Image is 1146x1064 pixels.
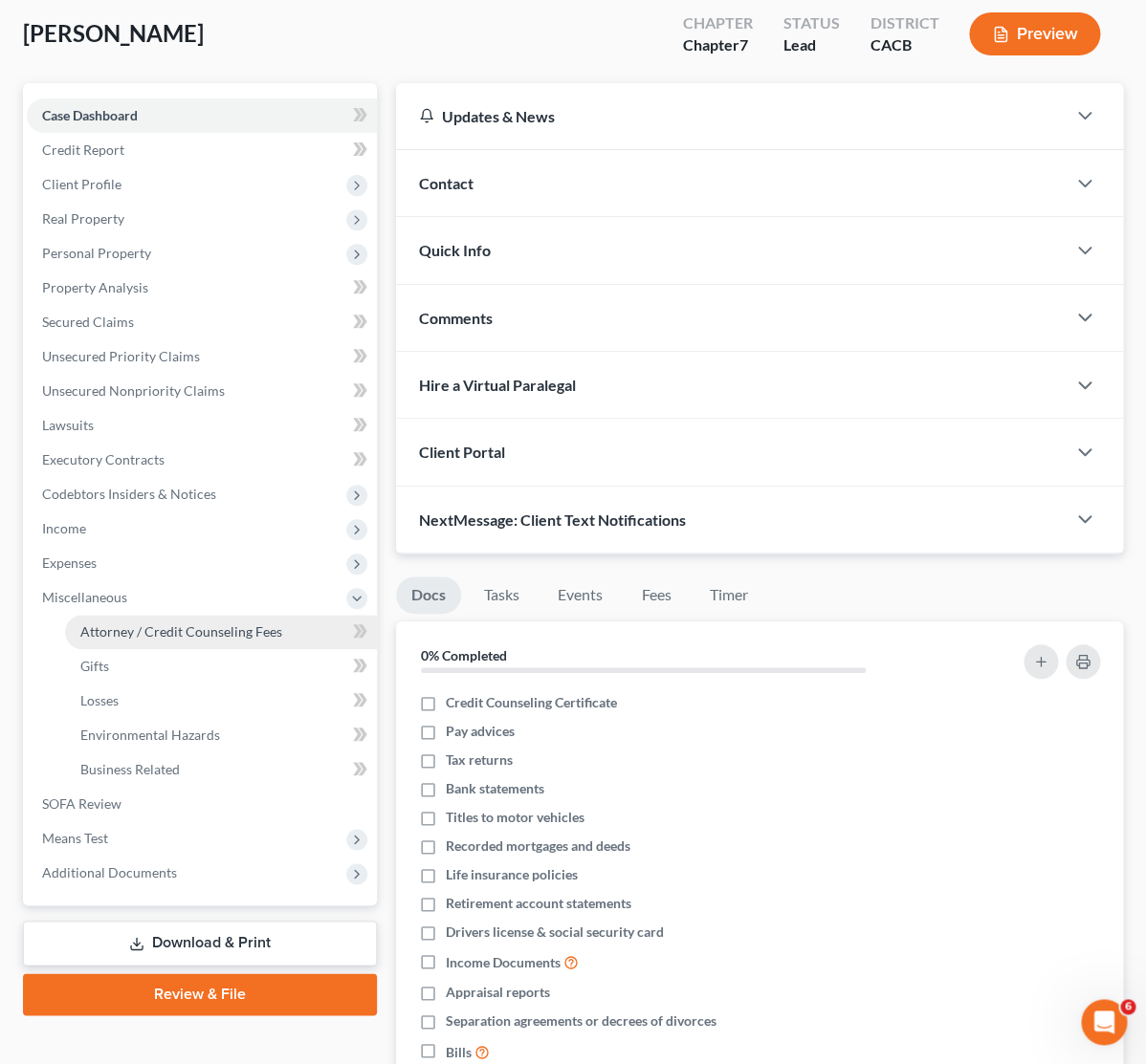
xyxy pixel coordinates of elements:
a: Attorney / Credit Counseling Fees [65,615,377,649]
a: Executory Contracts [27,443,377,477]
a: Download & Print [23,921,377,966]
a: Lawsuits [27,408,377,443]
a: Review & File [23,973,377,1015]
span: Means Test [42,830,108,846]
span: Pay advices [446,722,515,741]
a: Case Dashboard [27,98,377,133]
span: Tax returns [446,750,513,770]
a: Fees [626,576,687,614]
span: Recorded mortgages and deeds [446,836,630,856]
span: Client Portal [419,443,505,461]
a: Unsecured Nonpriority Claims [27,374,377,408]
span: Executory Contracts [42,451,165,467]
div: Chapter [682,34,752,56]
span: Lawsuits [42,417,94,433]
a: Environmental Hazards [65,718,377,752]
button: Preview [969,12,1100,55]
a: Tasks [469,576,535,614]
span: [PERSON_NAME] [23,19,204,47]
span: Income Documents [446,953,561,972]
a: Events [542,576,618,614]
a: Property Analysis [27,271,377,305]
span: Appraisal reports [446,983,550,1002]
a: SOFA Review [27,787,377,821]
span: Bills [446,1042,472,1061]
span: Expenses [42,554,97,571]
div: Status [782,12,839,34]
span: Property Analysis [42,279,148,295]
a: Gifts [65,649,377,684]
span: Comments [419,309,493,327]
span: Credit Counseling Certificate [446,693,617,712]
span: Unsecured Priority Claims [42,348,200,364]
span: Drivers license & social security card [446,923,664,942]
span: Credit Report [42,141,124,158]
span: Separation agreements or decrees of divorces [446,1011,716,1031]
span: Miscellaneous [42,589,127,605]
span: Contact [419,174,474,192]
span: Retirement account statements [446,894,631,913]
span: NextMessage: Client Text Notifications [419,510,686,529]
span: Hire a Virtual Paralegal [419,376,576,394]
span: SOFA Review [42,795,121,812]
span: Titles to motor vehicles [446,808,584,827]
a: Timer [694,576,763,614]
strong: 0% Completed [421,647,507,663]
span: Client Profile [42,176,121,192]
span: Life insurance policies [446,865,578,884]
div: Lead [782,34,839,56]
div: Chapter [682,12,752,34]
div: District [870,12,938,34]
span: Case Dashboard [42,107,138,123]
a: Business Related [65,752,377,787]
span: Bank statements [446,779,544,798]
span: Personal Property [42,245,151,261]
a: Unsecured Priority Claims [27,339,377,374]
span: Gifts [80,658,109,674]
span: 6 [1120,999,1135,1014]
span: Quick Info [419,241,491,259]
span: Codebtors Insiders & Notices [42,486,216,502]
span: 7 [738,35,747,54]
span: Business Related [80,761,180,777]
a: Losses [65,684,377,718]
a: Credit Report [27,133,377,167]
span: Additional Documents [42,864,177,880]
a: Docs [396,576,461,614]
span: Attorney / Credit Counseling Fees [80,623,282,640]
div: Updates & News [419,106,1043,126]
iframe: Intercom live chat [1081,999,1127,1045]
span: Secured Claims [42,314,134,330]
span: Unsecured Nonpriority Claims [42,382,225,399]
span: Losses [80,692,119,708]
a: Secured Claims [27,305,377,339]
span: Real Property [42,210,124,227]
div: CACB [870,34,938,56]
span: Environmental Hazards [80,727,220,743]
span: Income [42,520,86,536]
